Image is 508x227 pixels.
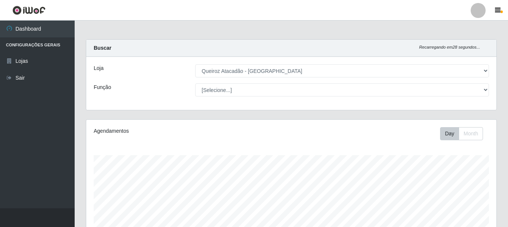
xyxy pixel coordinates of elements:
[440,127,459,140] button: Day
[459,127,483,140] button: Month
[12,6,46,15] img: CoreUI Logo
[440,127,483,140] div: First group
[94,127,252,135] div: Agendamentos
[440,127,489,140] div: Toolbar with button groups
[94,45,111,51] strong: Buscar
[419,45,480,49] i: Recarregando em 28 segundos...
[94,64,103,72] label: Loja
[94,83,111,91] label: Função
